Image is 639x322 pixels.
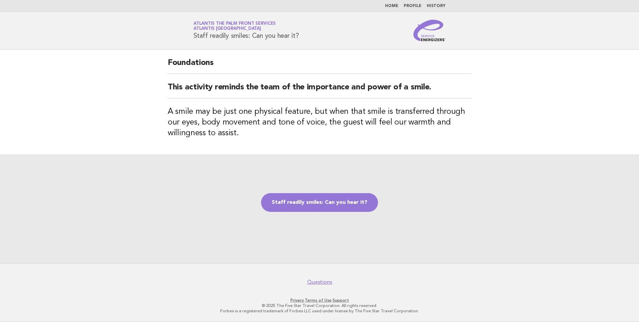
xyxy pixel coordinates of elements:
a: History [427,4,445,8]
p: · · [115,298,524,303]
a: Home [385,4,398,8]
h2: Foundations [168,58,471,74]
p: © 2025 The Five Star Travel Corporation. All rights reserved. [115,303,524,308]
span: Atlantis [GEOGRAPHIC_DATA] [194,27,261,31]
a: Staff readily smiles: Can you hear it? [261,193,378,212]
h3: A smile may be just one physical feature, but when that smile is transferred through our eyes, bo... [168,106,471,139]
img: Service Energizers [413,20,445,41]
a: Support [333,298,349,303]
a: Terms of Use [305,298,332,303]
a: Privacy [290,298,304,303]
a: Profile [404,4,421,8]
a: Atlantis The Palm Front ServicesAtlantis [GEOGRAPHIC_DATA] [194,21,276,31]
h1: Staff readily smiles: Can you hear it? [194,22,299,39]
a: Questions [307,279,332,286]
p: Forbes is a registered trademark of Forbes LLC used under license by The Five Star Travel Corpora... [115,308,524,314]
h2: This activity reminds the team of the importance and power of a smile. [168,82,471,98]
